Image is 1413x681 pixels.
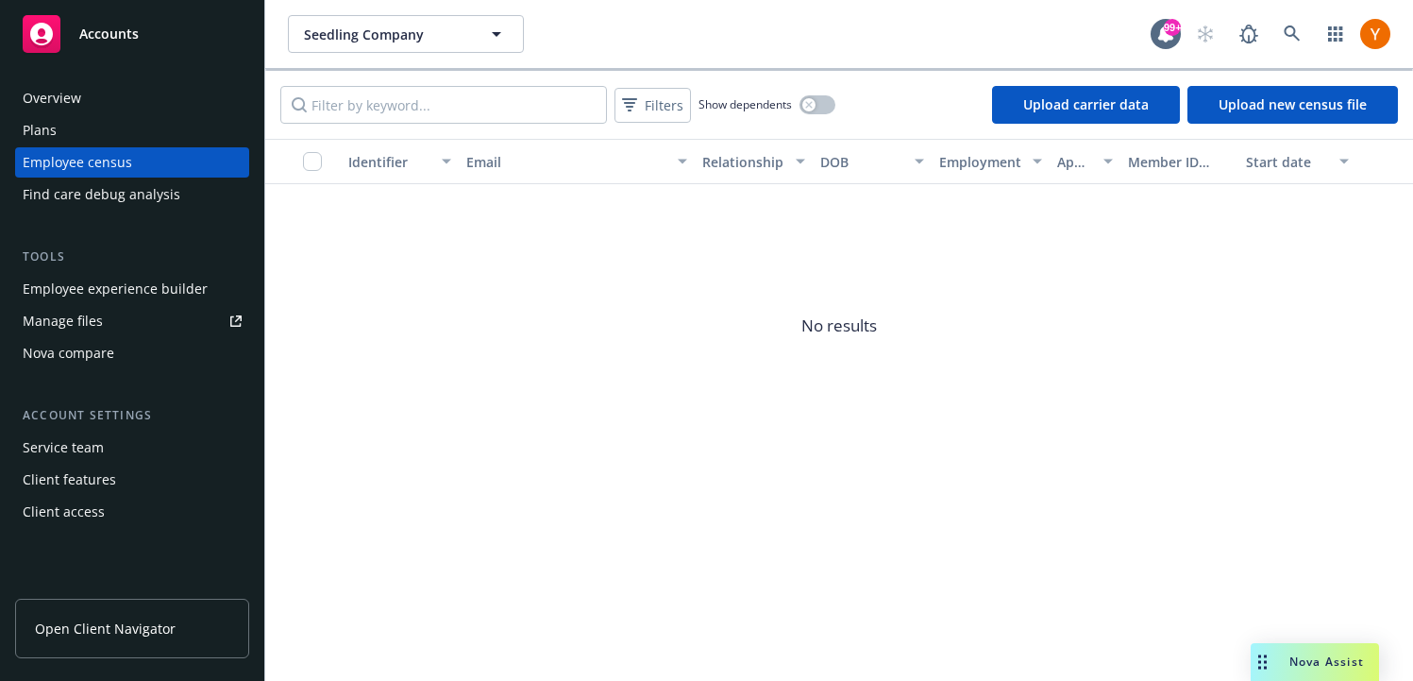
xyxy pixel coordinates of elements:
[695,139,813,184] button: Relationship
[1164,19,1181,36] div: 99+
[23,179,180,210] div: Find care debug analysis
[645,95,683,115] span: Filters
[35,619,176,638] span: Open Client Navigator
[15,179,249,210] a: Find care debug analysis
[1057,152,1092,172] div: App status
[15,147,249,178] a: Employee census
[15,306,249,336] a: Manage files
[23,83,81,113] div: Overview
[1360,19,1390,49] img: photo
[341,139,459,184] button: Identifier
[1273,15,1311,53] a: Search
[23,338,114,368] div: Nova compare
[79,26,139,42] span: Accounts
[288,15,524,53] button: Seedling Company
[303,152,322,171] input: Select all
[1317,15,1354,53] a: Switch app
[15,274,249,304] a: Employee experience builder
[280,86,607,124] input: Filter by keyword...
[23,274,208,304] div: Employee experience builder
[265,184,1413,468] span: No results
[23,306,103,336] div: Manage files
[939,152,1021,172] div: Employment
[1246,152,1328,172] div: Start date
[15,247,249,266] div: Tools
[698,96,792,112] span: Show dependents
[1289,654,1364,670] span: Nova Assist
[702,152,784,172] div: Relationship
[304,25,467,44] span: Seedling Company
[618,92,687,119] span: Filters
[813,139,931,184] button: DOB
[466,152,666,172] div: Email
[1128,152,1231,172] div: Member ID status
[614,88,691,123] button: Filters
[23,115,57,145] div: Plans
[932,139,1050,184] button: Employment
[1186,15,1224,53] a: Start snowing
[23,147,132,178] div: Employee census
[15,115,249,145] a: Plans
[1050,139,1120,184] button: App status
[15,83,249,113] a: Overview
[23,497,105,527] div: Client access
[1230,15,1268,53] a: Report a Bug
[992,86,1180,124] a: Upload carrier data
[15,406,249,425] div: Account settings
[1238,139,1356,184] button: Start date
[459,139,695,184] button: Email
[1251,643,1274,681] div: Drag to move
[1187,86,1398,124] a: Upload new census file
[15,433,249,463] a: Service team
[15,338,249,368] a: Nova compare
[820,152,902,172] div: DOB
[1251,643,1379,681] button: Nova Assist
[15,8,249,60] a: Accounts
[15,497,249,527] a: Client access
[23,433,104,463] div: Service team
[348,152,430,172] div: Identifier
[1120,139,1238,184] button: Member ID status
[15,465,249,495] a: Client features
[23,465,116,495] div: Client features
